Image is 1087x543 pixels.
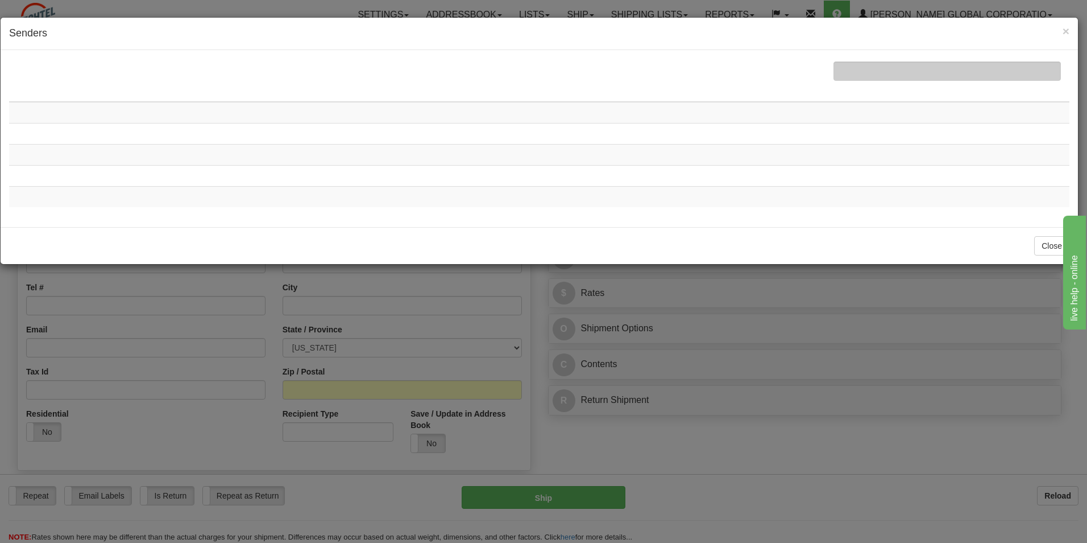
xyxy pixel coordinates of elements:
h4: Senders [9,26,1069,41]
button: Close [1034,236,1069,256]
span: × [1063,24,1069,38]
button: Close [1063,25,1069,37]
iframe: chat widget [1061,213,1086,330]
div: live help - online [9,7,105,20]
